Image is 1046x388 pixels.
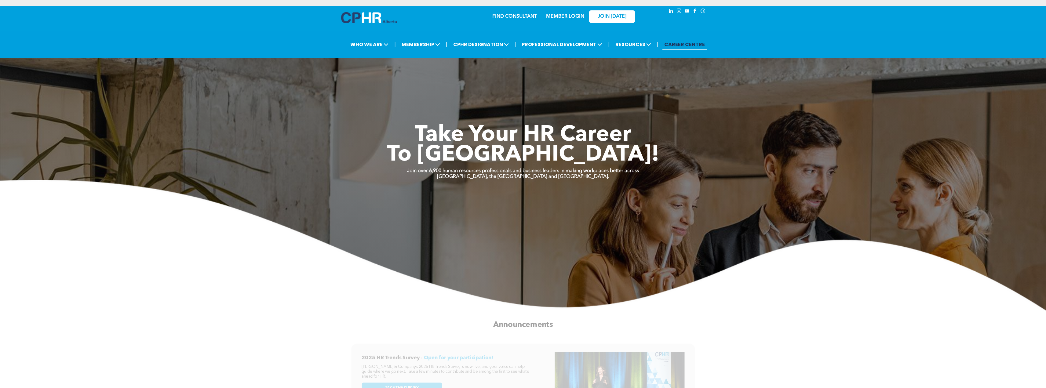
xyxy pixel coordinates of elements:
li: | [515,38,516,51]
span: MEMBERSHIP [400,39,442,50]
li: | [608,38,610,51]
a: youtube [684,8,691,16]
strong: Join over 6,900 human resources professionals and business leaders in making workplaces better ac... [407,169,639,173]
span: WHO WE ARE [348,39,390,50]
span: JOIN [DATE] [598,14,626,20]
span: PROFESSIONAL DEVELOPMENT [520,39,604,50]
a: MEMBER LOGIN [546,14,584,19]
a: JOIN [DATE] [589,10,635,23]
strong: [GEOGRAPHIC_DATA], the [GEOGRAPHIC_DATA] and [GEOGRAPHIC_DATA]. [437,174,609,179]
li: | [446,38,447,51]
a: instagram [676,8,683,16]
a: linkedin [668,8,675,16]
span: Open for your participation! [424,355,493,361]
img: A blue and white logo for cp alberta [341,12,397,23]
span: CPHR DESIGNATION [451,39,511,50]
span: Announcements [493,321,553,328]
span: [PERSON_NAME] & Company’s 2026 HR Trends Survey is now live, and your voice can help guide where ... [362,365,529,379]
a: CAREER CENTRE [662,39,707,50]
span: 2025 HR Trends Survey - [362,355,423,361]
span: Take Your HR Career [415,124,631,146]
span: To [GEOGRAPHIC_DATA]! [387,144,659,166]
li: | [394,38,396,51]
li: | [657,38,658,51]
a: Social network [700,8,706,16]
span: RESOURCES [614,39,653,50]
a: facebook [692,8,698,16]
a: FIND CONSULTANT [492,14,537,19]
